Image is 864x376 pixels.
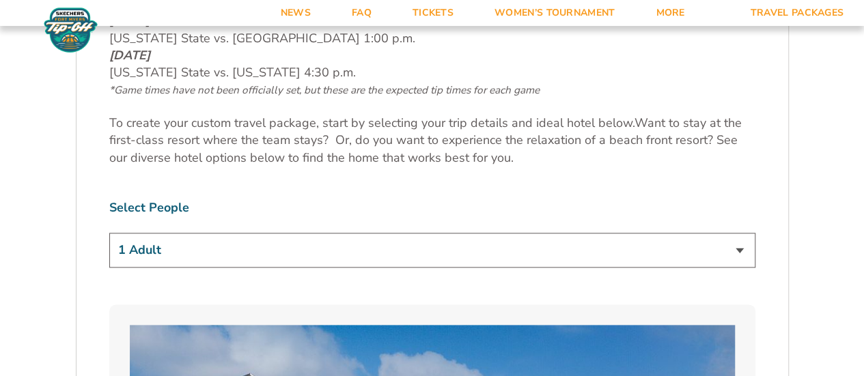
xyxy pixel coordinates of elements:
[109,199,755,216] label: Select People
[41,7,100,53] img: Fort Myers Tip-Off
[109,115,635,131] span: To create your custom travel package, start by selecting your trip details and ideal hotel below.
[109,47,150,63] em: [DATE]
[109,115,755,167] p: Want to stay at the first-class resort where the team stays? Or, do you want to experience the re...
[109,12,540,98] span: [US_STATE] State vs. [GEOGRAPHIC_DATA] 1:00 p.m. [US_STATE] State vs. [US_STATE] 4:30 p.m.
[109,83,540,97] span: *Game times have not been officially set, but these are the expected tip times for each game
